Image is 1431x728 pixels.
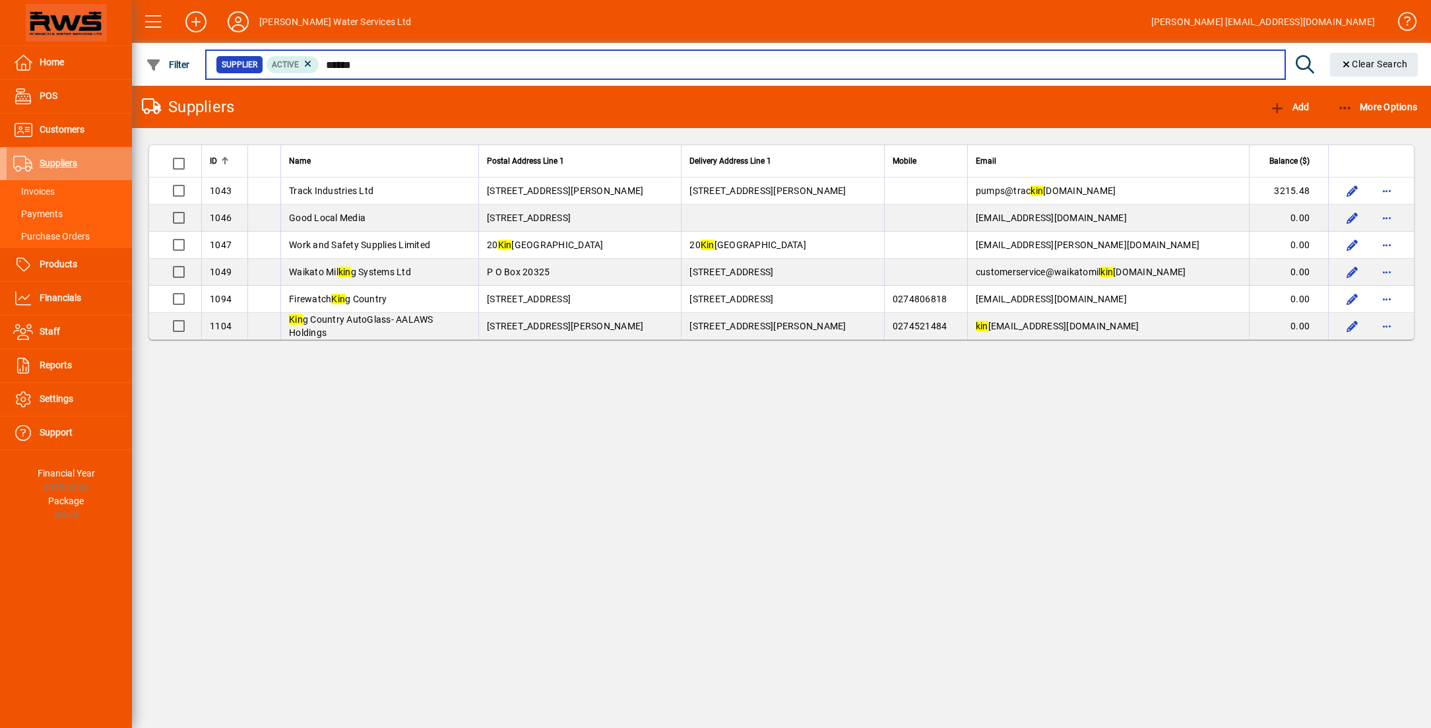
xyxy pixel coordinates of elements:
span: 20 [GEOGRAPHIC_DATA] [487,240,604,250]
a: Financials [7,282,132,315]
span: [STREET_ADDRESS][PERSON_NAME] [487,185,643,196]
a: Products [7,248,132,281]
span: 1104 [210,321,232,331]
button: Edit [1342,261,1363,282]
span: Home [40,57,64,67]
div: [PERSON_NAME] Water Services Ltd [259,11,412,32]
em: Kin [701,240,715,250]
span: [STREET_ADDRESS] [689,294,773,304]
span: Add [1269,102,1309,112]
em: kin [1100,267,1113,277]
div: Name [289,154,470,168]
span: [STREET_ADDRESS] [487,294,571,304]
a: Support [7,416,132,449]
td: 0.00 [1249,259,1328,286]
button: Clear [1330,53,1418,77]
mat-chip: Activation Status: Active [267,56,319,73]
button: Edit [1342,180,1363,201]
div: ID [210,154,239,168]
span: Reports [40,360,72,370]
a: Payments [7,203,132,225]
span: pumps@trac [DOMAIN_NAME] [976,185,1116,196]
span: Filter [146,59,190,70]
a: POS [7,80,132,113]
span: [STREET_ADDRESS][PERSON_NAME] [689,185,846,196]
span: Clear Search [1341,59,1408,69]
span: [EMAIL_ADDRESS][DOMAIN_NAME] [976,294,1127,304]
span: Firewatch g Country [289,294,387,304]
button: Edit [1342,234,1363,255]
span: 1049 [210,267,232,277]
span: Suppliers [40,158,77,168]
a: Settings [7,383,132,416]
span: [STREET_ADDRESS] [487,213,571,223]
span: Balance ($) [1269,154,1310,168]
button: More options [1376,261,1397,282]
span: Active [272,60,299,69]
a: Knowledge Base [1388,3,1415,46]
td: 0.00 [1249,313,1328,339]
span: Staff [40,326,60,337]
span: More Options [1337,102,1418,112]
span: ID [210,154,217,168]
div: Suppliers [142,96,234,117]
a: Invoices [7,180,132,203]
span: POS [40,90,57,101]
button: Edit [1342,315,1363,337]
button: More options [1376,234,1397,255]
span: [STREET_ADDRESS] [689,267,773,277]
div: [PERSON_NAME] [EMAIL_ADDRESS][DOMAIN_NAME] [1151,11,1375,32]
span: Email [976,154,996,168]
button: Filter [143,53,193,77]
button: More options [1376,180,1397,201]
span: P O Box 20325 [487,267,550,277]
a: Purchase Orders [7,225,132,248]
button: More Options [1334,95,1421,119]
span: Delivery Address Line 1 [689,154,771,168]
button: More options [1376,207,1397,228]
span: Mobile [893,154,916,168]
span: Support [40,427,73,438]
span: [STREET_ADDRESS][PERSON_NAME] [689,321,846,331]
a: Home [7,46,132,79]
span: [EMAIL_ADDRESS][PERSON_NAME][DOMAIN_NAME] [976,240,1199,250]
em: Kin [331,294,345,304]
span: 20 [GEOGRAPHIC_DATA] [689,240,806,250]
span: Payments [13,209,63,219]
span: Financial Year [38,468,95,479]
a: Customers [7,114,132,147]
a: Reports [7,349,132,382]
button: Edit [1342,207,1363,228]
button: Add [175,10,217,34]
span: 1043 [210,185,232,196]
span: 1094 [210,294,232,304]
span: Financials [40,292,81,303]
div: Email [976,154,1241,168]
span: Customers [40,124,84,135]
span: Waikato Mil g Systems Ltd [289,267,411,277]
em: kin [338,267,351,277]
span: Settings [40,393,73,404]
span: 0274806818 [893,294,947,304]
a: Staff [7,315,132,348]
span: [EMAIL_ADDRESS][DOMAIN_NAME] [976,213,1127,223]
span: Postal Address Line 1 [487,154,564,168]
span: Package [48,496,84,506]
span: Products [40,259,77,269]
button: Add [1266,95,1312,119]
button: More options [1376,288,1397,310]
span: customerservice@waikatomil [DOMAIN_NAME] [976,267,1186,277]
span: 0274521484 [893,321,947,331]
em: kin [1031,185,1043,196]
span: 1046 [210,213,232,223]
span: Track Industries Ltd [289,185,373,196]
em: Kin [289,314,303,325]
td: 3215.48 [1249,178,1328,205]
span: [EMAIL_ADDRESS][DOMAIN_NAME] [976,321,1139,331]
button: Edit [1342,288,1363,310]
em: kin [976,321,988,331]
button: Profile [217,10,259,34]
em: Kin [498,240,512,250]
span: Name [289,154,311,168]
span: Purchase Orders [13,231,90,242]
